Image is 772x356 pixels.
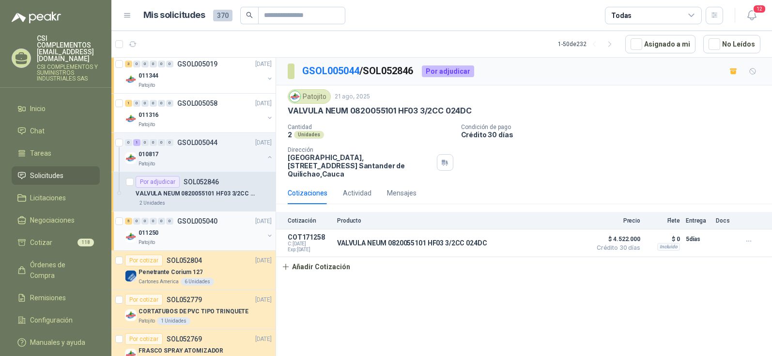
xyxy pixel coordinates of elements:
div: 0 [166,218,173,225]
div: 0 [158,100,165,107]
span: Exp: [DATE] [288,247,331,253]
p: 2 [288,130,292,139]
img: Logo peakr [12,12,61,23]
img: Company Logo [125,74,137,85]
p: Dirección [288,146,433,153]
img: Company Logo [125,309,137,321]
a: Tareas [12,144,100,162]
div: Por adjudicar [422,65,474,77]
a: Por cotizarSOL052779[DATE] Company LogoCORTATUBOS DE PVC TIPO TRINQUETEPatojito1 Unidades [111,290,276,329]
p: VALVULA NEUM 0820055101 HF03 3/2CC 024DC [337,239,487,247]
div: 0 [166,139,173,146]
img: Company Logo [125,113,137,125]
p: Cotización [288,217,331,224]
p: 011344 [139,71,158,81]
p: 5 días [686,233,710,245]
p: $ 0 [646,233,680,245]
p: Patojito [139,81,155,89]
p: CSI COMPLEMENTOS [EMAIL_ADDRESS][DOMAIN_NAME] [37,35,100,62]
p: SOL052779 [167,296,202,303]
div: Cotizaciones [288,188,327,198]
a: Cotizar118 [12,233,100,252]
a: Por adjudicarSOL052846VALVULA NEUM 0820055101 HF03 3/2CC 024DC2 Unidades [111,172,276,211]
span: Chat [30,126,45,136]
div: 0 [133,218,140,225]
span: Licitaciones [30,193,66,203]
a: Negociaciones [12,211,100,229]
div: 0 [150,218,157,225]
a: Licitaciones [12,189,100,207]
div: 6 Unidades [181,278,214,286]
p: 21 ago, 2025 [335,92,370,101]
span: 12 [753,4,766,14]
button: Añadir Cotización [276,257,355,276]
p: [DATE] [255,60,272,69]
a: 3 0 0 0 0 0 GSOL005019[DATE] Company Logo011344Patojito [125,58,274,89]
div: Por cotizar [125,255,163,266]
div: 1 [133,139,140,146]
p: Flete [646,217,680,224]
a: Configuración [12,311,100,329]
div: 0 [150,139,157,146]
p: [DATE] [255,99,272,108]
button: Asignado a mi [625,35,695,53]
div: Incluido [657,243,680,251]
span: C: [DATE] [288,241,331,247]
div: Unidades [294,131,324,139]
span: search [246,12,253,18]
a: 5 0 0 0 0 0 GSOL005040[DATE] Company Logo011250Patojito [125,215,274,246]
p: Penetrante Corium 127 [139,268,202,277]
div: 0 [141,61,149,67]
a: Inicio [12,99,100,118]
span: Órdenes de Compra [30,259,91,281]
div: 0 [166,100,173,107]
div: Por cotizar [125,294,163,306]
p: [DATE] [255,295,272,305]
a: Órdenes de Compra [12,256,100,285]
div: Patojito [288,89,331,104]
p: VALVULA NEUM 0820055101 HF03 3/2CC 024DC [288,106,472,116]
p: Cartones America [139,278,179,286]
p: CORTATUBOS DE PVC TIPO TRINQUETE [139,307,248,316]
a: GSOL005044 [302,65,359,77]
img: Company Logo [125,152,137,164]
button: 12 [743,7,760,24]
a: 0 1 0 0 0 0 GSOL005044[DATE] Company Logo010817Patojito [125,137,274,168]
p: Patojito [139,160,155,168]
p: [DATE] [255,256,272,265]
p: [DATE] [255,335,272,344]
div: 0 [133,100,140,107]
div: 2 Unidades [136,199,169,207]
span: $ 4.522.000 [592,233,640,245]
p: Producto [337,217,586,224]
p: VALVULA NEUM 0820055101 HF03 3/2CC 024DC [136,189,256,198]
div: 0 [158,61,165,67]
div: 3 [125,61,132,67]
a: Solicitudes [12,166,100,185]
span: Tareas [30,148,51,159]
div: 0 [141,139,149,146]
button: No Leídos [703,35,760,53]
p: GSOL005058 [177,100,217,107]
p: SOL052769 [167,336,202,342]
div: 0 [158,139,165,146]
p: GSOL005040 [177,218,217,225]
div: 0 [141,100,149,107]
p: [DATE] [255,138,272,147]
div: 0 [166,61,173,67]
a: Chat [12,122,100,140]
span: Crédito 30 días [592,245,640,251]
div: 0 [150,61,157,67]
p: FRASCO SPRAY ATOMIZADOR [139,346,223,356]
p: CSI COMPLEMENTOS Y SUMINISTROS INDUSTRIALES SAS [37,64,100,81]
h1: Mis solicitudes [143,8,205,22]
span: 118 [77,239,94,246]
p: Docs [716,217,735,224]
p: 010817 [139,150,158,159]
span: Remisiones [30,292,66,303]
a: Manuales y ayuda [12,333,100,352]
img: Company Logo [125,231,137,243]
div: Todas [611,10,632,21]
div: Mensajes [387,188,417,198]
img: Company Logo [125,270,137,282]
